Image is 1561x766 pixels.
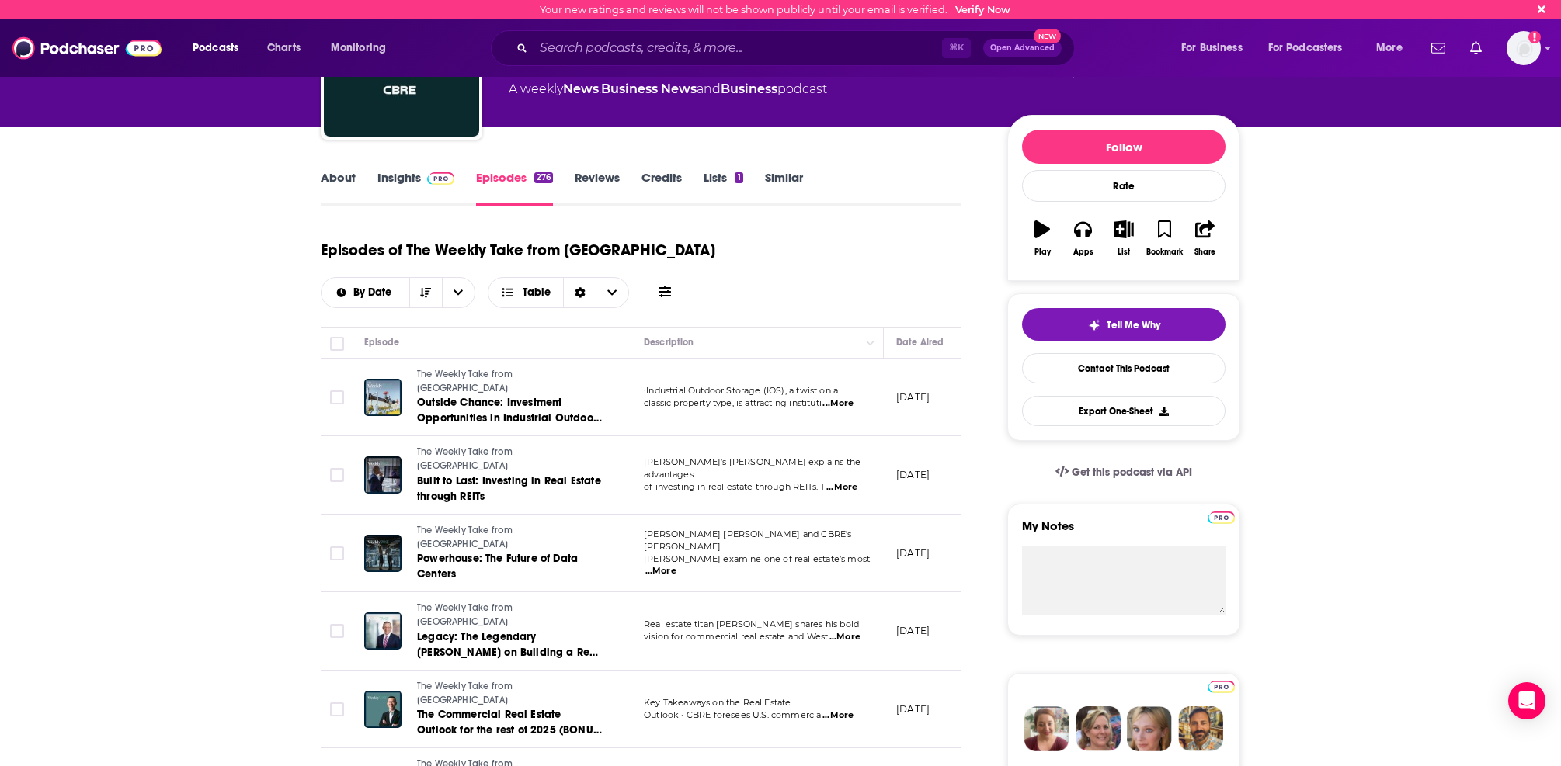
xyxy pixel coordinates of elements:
[330,390,344,404] span: Toggle select row
[644,619,859,629] span: Real estate titan [PERSON_NAME] shares his bold
[417,601,603,629] a: The Weekly Take from [GEOGRAPHIC_DATA]
[896,333,944,352] div: Date Aired
[644,631,828,642] span: vision for commercial real estate and West
[193,37,238,59] span: Podcasts
[644,529,852,552] span: [PERSON_NAME] [PERSON_NAME] and CBRE’s [PERSON_NAME]
[1528,31,1541,43] svg: Email not verified
[417,474,601,503] span: Built to Last: Investing in Real Estate through REITs
[601,81,697,96] a: Business News
[1208,678,1235,693] a: Pro website
[321,277,475,308] h2: Choose List sort
[1425,35,1451,61] a: Show notifications dropdown
[896,624,930,637] p: [DATE]
[534,36,942,61] input: Search podcasts, credits, & more...
[826,481,857,494] span: ...More
[1208,681,1235,693] img: Podchaser Pro
[644,709,822,720] span: Outlook · CBRE foresees U.S. commercia
[1022,308,1226,341] button: tell me why sparkleTell Me Why
[644,553,870,564] span: [PERSON_NAME] examine one of real estate’s most
[330,624,344,638] span: Toggle select row
[990,44,1055,52] span: Open Advanced
[1507,31,1541,65] button: Show profile menu
[417,680,603,707] a: The Weekly Take from [GEOGRAPHIC_DATA]
[1146,248,1183,257] div: Bookmark
[417,630,601,690] span: Legacy: The Legendary [PERSON_NAME] on Building a Real Estate Empire and [US_STATE]’s Next Great ...
[321,170,356,206] a: About
[417,552,578,581] span: Powerhouse: The Future of Data Centers
[1104,210,1144,266] button: List
[1170,36,1262,61] button: open menu
[540,4,1010,16] div: Your new ratings and reviews will not be shown publicly until your email is verified.
[321,241,715,260] h1: Episodes of The Weekly Take from [GEOGRAPHIC_DATA]
[822,397,854,410] span: ...More
[417,602,513,627] span: The Weekly Take from [GEOGRAPHIC_DATA]
[331,37,386,59] span: Monitoring
[1507,31,1541,65] img: User Profile
[644,456,860,480] span: [PERSON_NAME]’s [PERSON_NAME] explains the advantages
[644,333,694,352] div: Description
[721,81,777,96] a: Business
[1022,518,1226,546] label: My Notes
[330,702,344,716] span: Toggle select row
[1024,706,1069,751] img: Sydney Profile
[822,709,854,722] span: ...More
[1464,35,1488,61] a: Show notifications dropdown
[1022,130,1226,164] button: Follow
[506,30,1090,66] div: Search podcasts, credits, & more...
[942,38,971,58] span: ⌘ K
[417,473,603,504] a: Built to Last: Investing in Real Estate through REITs
[1258,36,1365,61] button: open menu
[417,524,603,551] a: The Weekly Take from [GEOGRAPHIC_DATA]
[1208,511,1235,524] img: Podchaser Pro
[1178,706,1223,751] img: Jon Profile
[563,278,596,307] div: Sort Direction
[330,468,344,482] span: Toggle select row
[417,445,603,473] a: The Weekly Take from [GEOGRAPHIC_DATA]
[1043,453,1205,491] a: Get this podcast via API
[267,37,301,59] span: Charts
[1508,682,1545,719] div: Open Intercom Messenger
[563,81,599,96] a: News
[417,446,513,471] span: The Weekly Take from [GEOGRAPHIC_DATA]
[1194,248,1215,257] div: Share
[12,33,162,63] a: Podchaser - Follow, Share and Rate Podcasts
[1507,31,1541,65] span: Logged in as charlottestone
[417,708,602,752] span: The Commercial Real Estate Outlook for the rest of 2025 (BONUS EPISODE)
[417,707,603,738] a: The Commercial Real Estate Outlook for the rest of 2025 (BONUS EPISODE)
[488,277,630,308] button: Choose View
[1365,36,1422,61] button: open menu
[427,172,454,185] img: Podchaser Pro
[476,170,553,206] a: Episodes276
[1144,210,1184,266] button: Bookmark
[377,170,454,206] a: InsightsPodchaser Pro
[509,80,827,99] div: A weekly podcast
[417,369,513,393] span: The Weekly Take from [GEOGRAPHIC_DATA]
[1072,466,1192,479] span: Get this podcast via API
[697,81,721,96] span: and
[353,287,397,298] span: By Date
[861,334,880,352] button: Column Actions
[1208,509,1235,524] a: Pro website
[1034,29,1062,43] span: New
[417,629,603,660] a: Legacy: The Legendary [PERSON_NAME] on Building a Real Estate Empire and [US_STATE]’s Next Great ...
[417,396,602,440] span: Outside Chance: Investment Opportunities in Industrial Outdoor Storage (Reprise from 6/23)
[534,172,553,183] div: 276
[417,681,513,705] span: The Weekly Take from [GEOGRAPHIC_DATA]
[641,170,682,206] a: Credits
[417,551,603,582] a: Powerhouse: The Future of Data Centers
[896,468,930,481] p: [DATE]
[1076,706,1121,751] img: Barbara Profile
[1107,319,1160,331] span: Tell Me Why
[182,36,259,61] button: open menu
[1022,170,1226,202] div: Rate
[364,333,399,352] div: Episode
[1022,353,1226,383] a: Contact This Podcast
[955,4,1010,16] a: Verify Now
[599,81,601,96] span: ,
[320,36,406,61] button: open menu
[704,170,742,206] a: Lists1
[1034,248,1051,257] div: Play
[735,172,742,183] div: 1
[829,631,860,643] span: ...More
